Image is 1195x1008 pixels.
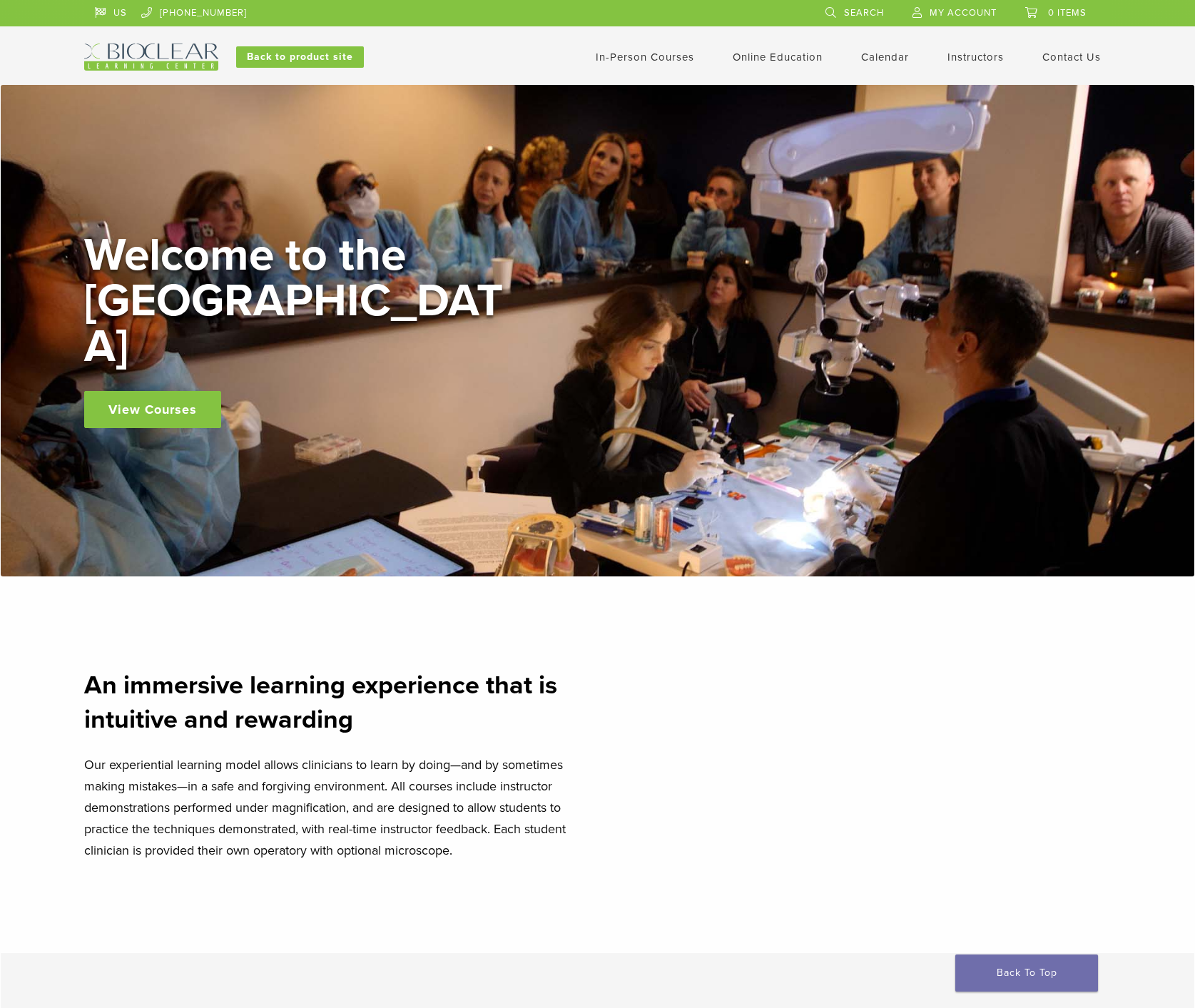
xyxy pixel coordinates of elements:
[84,391,221,428] a: View Courses
[844,7,884,19] span: Search
[606,623,1112,907] iframe: Bioclear Matrix | Welcome to the Bioclear Learning Center
[236,46,364,68] a: Back to product site
[84,233,512,370] h2: Welcome to the [GEOGRAPHIC_DATA]
[733,51,823,63] a: Online Education
[596,51,694,63] a: In-Person Courses
[861,51,909,63] a: Calendar
[1048,7,1087,19] span: 0 items
[84,754,589,861] p: Our experiential learning model allows clinicians to learn by doing—and by sometimes making mista...
[1042,51,1101,63] a: Contact Us
[947,51,1004,63] a: Instructors
[930,7,997,19] span: My Account
[84,670,557,735] strong: An immersive learning experience that is intuitive and rewarding
[955,954,1098,992] a: Back To Top
[84,44,218,71] img: Bioclear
